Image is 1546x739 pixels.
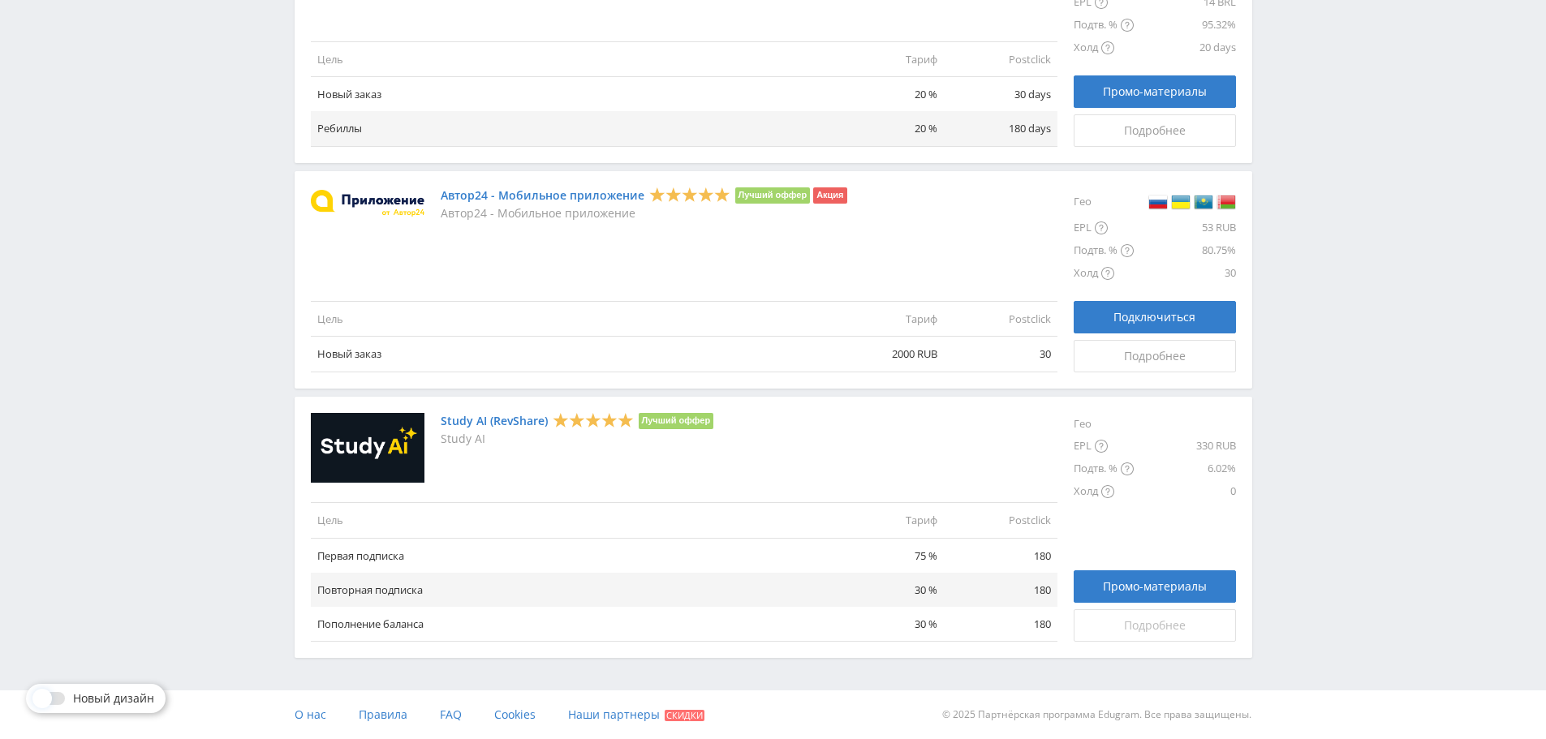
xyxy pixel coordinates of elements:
span: Правила [359,707,407,722]
td: 75 % [830,538,944,573]
td: Повторная подписка [311,573,830,607]
div: 30 [1134,262,1236,285]
a: Наши партнеры Скидки [568,690,704,739]
div: Подтв. % [1074,14,1134,37]
td: Цель [311,503,830,538]
li: Акция [813,187,846,204]
a: FAQ [440,690,462,739]
div: Холд [1074,37,1134,59]
a: Study AI (RevShare) [441,415,548,428]
td: 30 [944,337,1057,372]
span: О нас [295,707,326,722]
span: Наши партнеры [568,707,660,722]
div: 20 days [1134,37,1236,59]
span: Промо-материалы [1103,85,1207,98]
div: Подтв. % [1074,458,1134,480]
td: Ребиллы [311,111,830,146]
div: 80.75% [1134,239,1236,262]
div: Подтв. % [1074,239,1134,262]
td: Первая подписка [311,538,830,573]
td: Тариф [830,302,944,337]
a: Промо-материалы [1074,570,1236,603]
td: 20 % [830,77,944,112]
span: FAQ [440,707,462,722]
td: Тариф [830,42,944,77]
div: 6.02% [1134,458,1236,480]
td: Postclick [944,302,1057,337]
span: Подключиться [1113,311,1195,324]
td: Postclick [944,42,1057,77]
td: 180 days [944,111,1057,146]
td: 30 % [830,573,944,607]
div: 330 RUB [1134,435,1236,458]
a: Подробнее [1074,340,1236,372]
div: Гео [1074,413,1134,435]
td: Цель [311,42,830,77]
td: Цель [311,302,830,337]
a: Правила [359,690,407,739]
td: 30 % [830,607,944,642]
td: 180 [944,573,1057,607]
span: Cookies [494,707,536,722]
span: Новый дизайн [73,692,154,705]
td: Новый заказ [311,77,830,112]
p: Автор24 - Мобильное приложение [441,207,847,220]
td: 2000 RUB [830,337,944,372]
div: 5 Stars [553,411,634,428]
img: Study AI (RevShare) [311,413,424,483]
a: Промо-материалы [1074,75,1236,108]
div: 0 [1134,480,1236,503]
span: Скидки [665,710,704,721]
td: 180 [944,607,1057,642]
div: © 2025 Партнёрская программа Edugram. Все права защищены. [781,690,1251,739]
a: Подробнее [1074,609,1236,642]
div: EPL [1074,217,1134,239]
td: 30 days [944,77,1057,112]
span: Подробнее [1124,350,1186,363]
td: Тариф [830,503,944,538]
a: О нас [295,690,326,739]
td: 180 [944,538,1057,573]
li: Лучший оффер [735,187,811,204]
div: Холд [1074,480,1134,503]
div: Холд [1074,262,1134,285]
p: Study AI [441,432,714,445]
a: Автор24 - Мобильное приложение [441,189,644,202]
img: Автор24 - Мобильное приложение [311,190,424,217]
td: Пополнение баланса [311,607,830,642]
td: 20 % [830,111,944,146]
span: Промо-материалы [1103,580,1207,593]
div: 5 Stars [649,186,730,203]
a: Cookies [494,690,536,739]
div: 95.32% [1134,14,1236,37]
div: Гео [1074,187,1134,217]
button: Подключиться [1074,301,1236,333]
td: Новый заказ [311,337,830,372]
span: Подробнее [1124,619,1186,632]
div: EPL [1074,435,1134,458]
span: Подробнее [1124,124,1186,137]
td: Postclick [944,503,1057,538]
div: 53 RUB [1134,217,1236,239]
a: Подробнее [1074,114,1236,147]
li: Лучший оффер [639,413,714,429]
